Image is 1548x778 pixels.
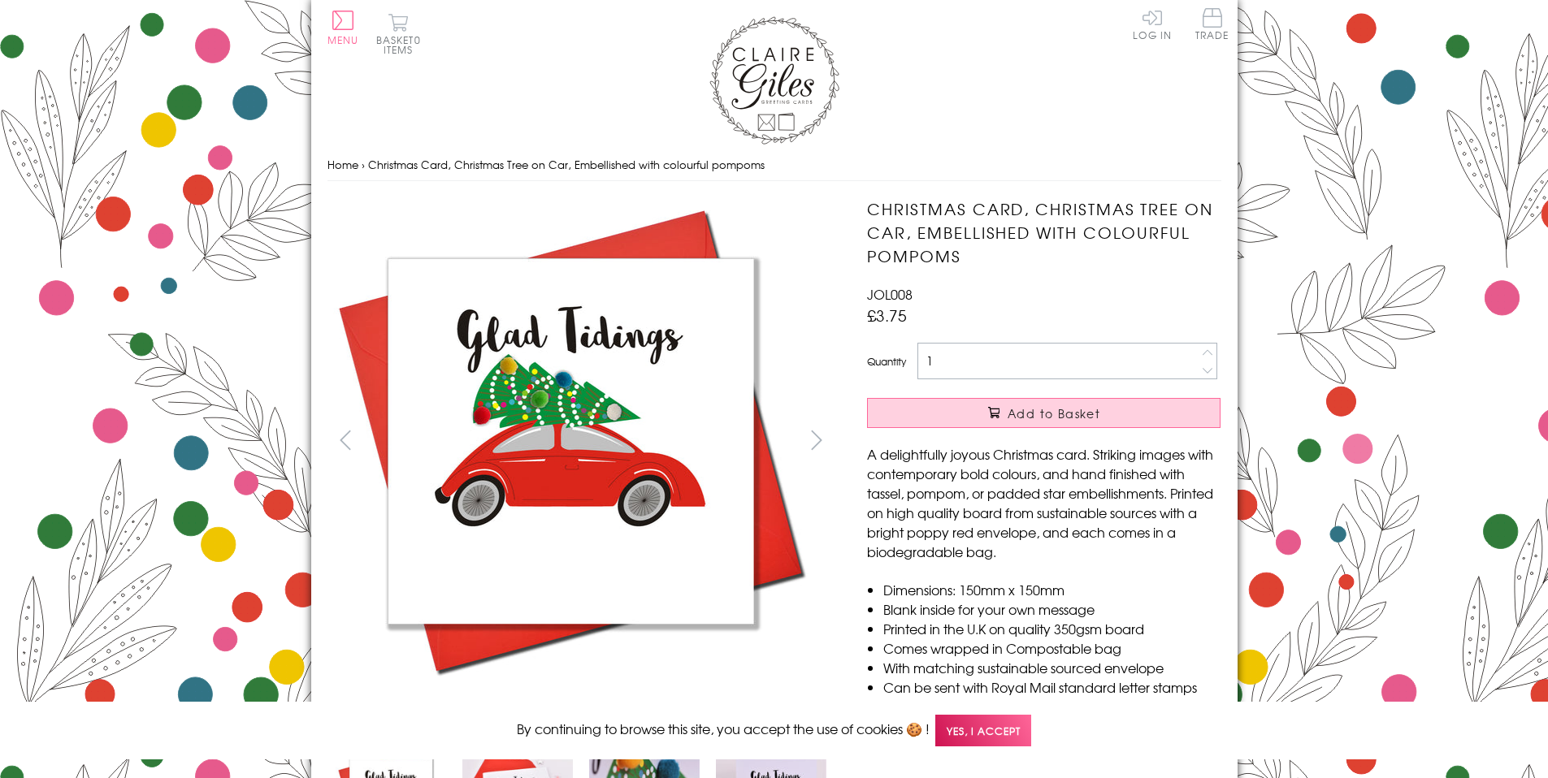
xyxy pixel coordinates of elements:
[1195,8,1229,40] span: Trade
[1133,8,1172,40] a: Log In
[883,580,1221,599] li: Dimensions: 150mm x 150mm
[327,32,359,47] span: Menu
[867,354,906,369] label: Quantity
[362,157,365,172] span: ›
[384,32,421,57] span: 0 items
[883,599,1221,619] li: Blank inside for your own message
[327,149,1221,182] nav: breadcrumbs
[835,197,1322,685] img: Christmas Card, Christmas Tree on Car, Embellished with colourful pompoms
[368,157,765,172] span: Christmas Card, Christmas Tree on Car, Embellished with colourful pompoms
[1008,405,1100,421] span: Add to Basket
[327,11,359,45] button: Menu
[1195,8,1229,43] a: Trade
[867,197,1221,267] h1: Christmas Card, Christmas Tree on Car, Embellished with colourful pompoms
[798,421,835,458] button: next
[883,658,1221,677] li: With matching sustainable sourced envelope
[883,638,1221,658] li: Comes wrapped in Compostable bag
[867,304,907,326] span: £3.75
[327,197,814,685] img: Christmas Card, Christmas Tree on Car, Embellished with colourful pompoms
[935,715,1031,746] span: Yes, I accept
[867,398,1221,428] button: Add to Basket
[867,444,1221,561] p: A delightfully joyous Christmas card. Striking images with contemporary bold colours, and hand fi...
[709,16,839,145] img: Claire Giles Greetings Cards
[327,421,364,458] button: prev
[883,619,1221,638] li: Printed in the U.K on quality 350gsm board
[867,284,913,304] span: JOL008
[376,13,421,54] button: Basket0 items
[327,157,358,172] a: Home
[883,677,1221,697] li: Can be sent with Royal Mail standard letter stamps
